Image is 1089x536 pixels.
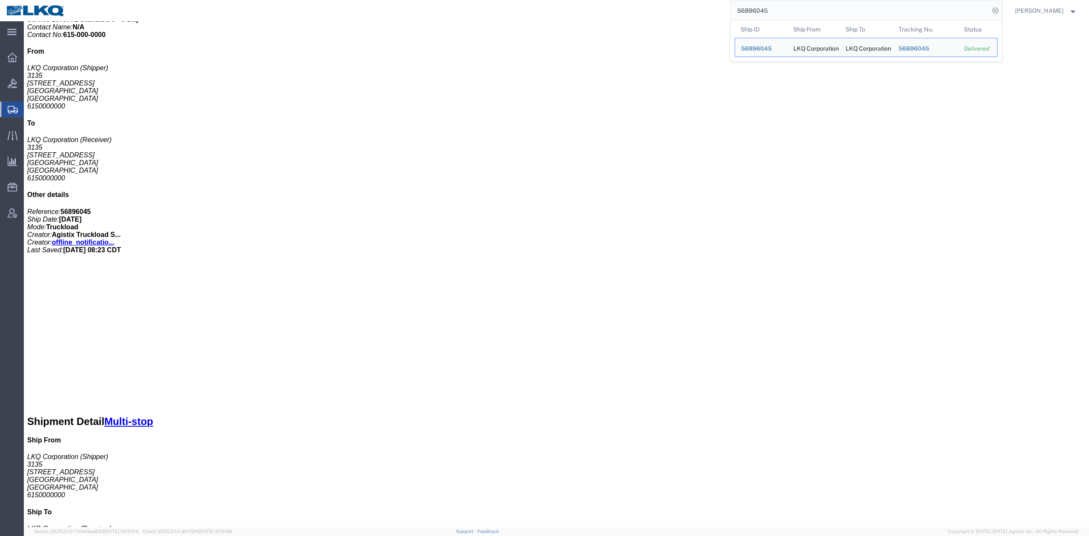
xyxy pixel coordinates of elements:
[846,38,887,57] div: LKQ Corporation
[958,21,998,38] th: Status
[741,44,781,53] div: 56896045
[24,21,1089,527] iframe: FS Legacy Container
[892,21,958,38] th: Tracking Nu.
[793,38,834,57] div: LKQ Corporation
[787,21,840,38] th: Ship From
[731,0,989,21] input: Search for shipment number, reference number
[840,21,892,38] th: Ship To
[898,44,952,53] div: 56896045
[104,529,139,534] span: [DATE] 09:51:04
[741,45,772,52] span: 56896045
[964,44,991,53] div: Delivered
[477,529,499,534] a: Feedback
[6,4,66,17] img: logo
[735,21,1002,61] table: Search Results
[199,529,232,534] span: [DATE] 10:16:38
[143,529,232,534] span: Client: 2025.20.0-8b113f4
[34,529,139,534] span: Server: 2025.20.0-710e05ee653
[735,21,787,38] th: Ship ID
[898,45,929,52] span: 56896045
[948,528,1079,535] span: Copyright © [DATE]-[DATE] Agistix Inc., All Rights Reserved
[1015,6,1078,16] button: [PERSON_NAME]
[456,529,477,534] a: Support
[1015,6,1063,15] span: Matt Harvey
